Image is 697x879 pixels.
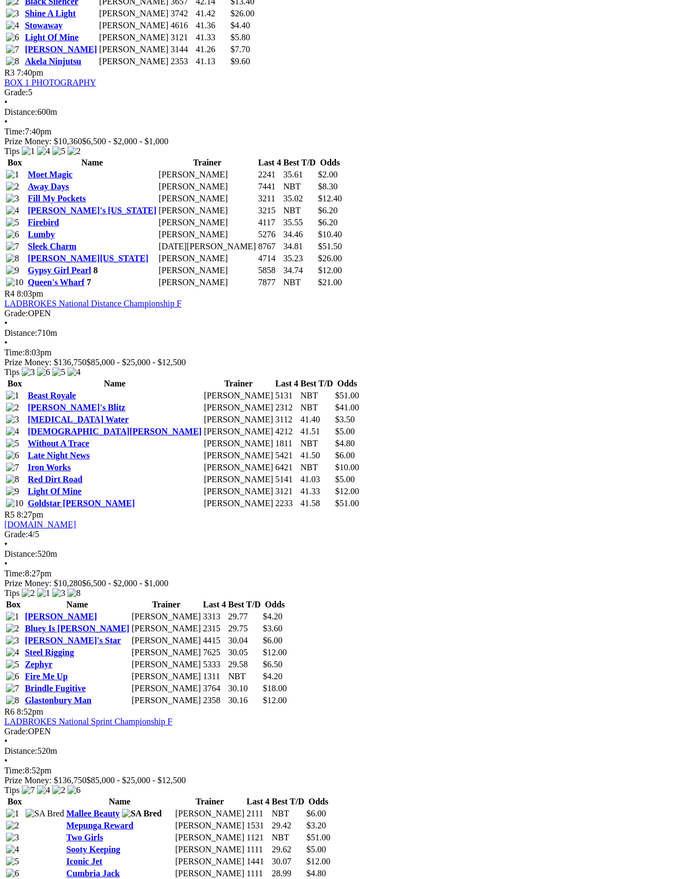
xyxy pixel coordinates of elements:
[318,278,342,287] span: $21.00
[258,277,282,288] td: 7877
[275,450,299,461] td: 5421
[195,56,229,67] td: 41.13
[6,415,19,425] img: 3
[6,672,19,681] img: 6
[275,414,299,425] td: 3112
[170,44,194,55] td: 3144
[28,439,89,448] a: Without A Trace
[25,684,86,693] a: Brindle Fugitive
[283,277,316,288] td: NBT
[317,157,343,168] th: Odds
[131,671,201,682] td: [PERSON_NAME]
[283,193,316,204] td: 35.02
[170,8,194,19] td: 3742
[263,684,287,693] span: $18.00
[283,205,316,216] td: NBT
[4,520,76,529] a: [DOMAIN_NAME]
[275,426,299,437] td: 4212
[4,328,37,337] span: Distance:
[158,181,256,192] td: [PERSON_NAME]
[4,569,693,579] div: 8:27pm
[4,579,693,588] div: Prize Money: $10,280
[6,499,23,508] img: 10
[4,569,25,578] span: Time:
[66,869,120,878] a: Cumbria Jack
[318,266,342,275] span: $12.00
[203,683,227,694] td: 3764
[17,68,44,77] span: 7:40pm
[131,683,201,694] td: [PERSON_NAME]
[99,44,169,55] td: [PERSON_NAME]
[68,588,81,598] img: 8
[300,378,334,389] th: Best T/D
[335,463,359,472] span: $10.00
[300,474,334,485] td: 41.03
[300,462,334,473] td: NBT
[335,403,359,412] span: $41.00
[6,218,19,228] img: 5
[4,717,172,726] a: LADBROKES National Sprint Championship F
[6,439,19,448] img: 5
[6,427,19,437] img: 4
[68,367,81,377] img: 4
[275,402,299,413] td: 2312
[195,20,229,31] td: 41.36
[6,833,19,843] img: 3
[66,845,120,854] a: Sooty Keeping
[170,32,194,43] td: 3121
[4,68,15,77] span: R3
[37,146,50,156] img: 4
[4,299,181,308] a: LADBROKES National Distance Championship F
[263,624,283,633] span: $3.60
[300,426,334,437] td: 41.51
[28,475,82,484] a: Red Dirt Road
[4,137,693,146] div: Prize Money: $10,360
[28,230,55,239] a: Lumby
[131,599,201,610] th: Trainer
[4,78,96,87] a: BOX 1 PHOTOGRAPHY
[25,21,63,30] a: Stowaway
[275,438,299,449] td: 1811
[6,182,19,192] img: 2
[6,33,19,42] img: 6
[4,510,15,519] span: R5
[26,809,64,819] img: SA Bred
[283,217,316,228] td: 35.55
[4,727,693,736] div: OPEN
[203,402,273,413] td: [PERSON_NAME]
[4,549,37,558] span: Distance:
[6,230,19,239] img: 6
[275,378,299,389] th: Last 4
[275,486,299,497] td: 3121
[25,672,68,681] a: Fire Me Up
[6,857,19,866] img: 5
[203,695,227,706] td: 2358
[228,683,261,694] td: 30.10
[203,414,273,425] td: [PERSON_NAME]
[99,56,169,67] td: [PERSON_NAME]
[258,229,282,240] td: 5276
[6,45,19,54] img: 7
[258,265,282,276] td: 5858
[203,426,273,437] td: [PERSON_NAME]
[335,415,354,424] span: $3.50
[6,809,19,819] img: 1
[4,559,8,568] span: •
[28,218,59,227] a: Firebird
[4,588,20,598] span: Tips
[6,821,19,831] img: 2
[66,857,102,866] a: Iconic Jet
[335,475,354,484] span: $5.00
[170,56,194,67] td: 2353
[318,218,338,227] span: $6.20
[22,367,35,377] img: 3
[4,107,693,117] div: 600m
[6,600,21,609] span: Box
[52,146,65,156] img: 5
[203,486,273,497] td: [PERSON_NAME]
[28,415,129,424] a: [MEDICAL_DATA] Water
[258,241,282,252] td: 8767
[66,809,120,818] a: Mallee Beauty
[300,438,334,449] td: NBT
[22,588,35,598] img: 2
